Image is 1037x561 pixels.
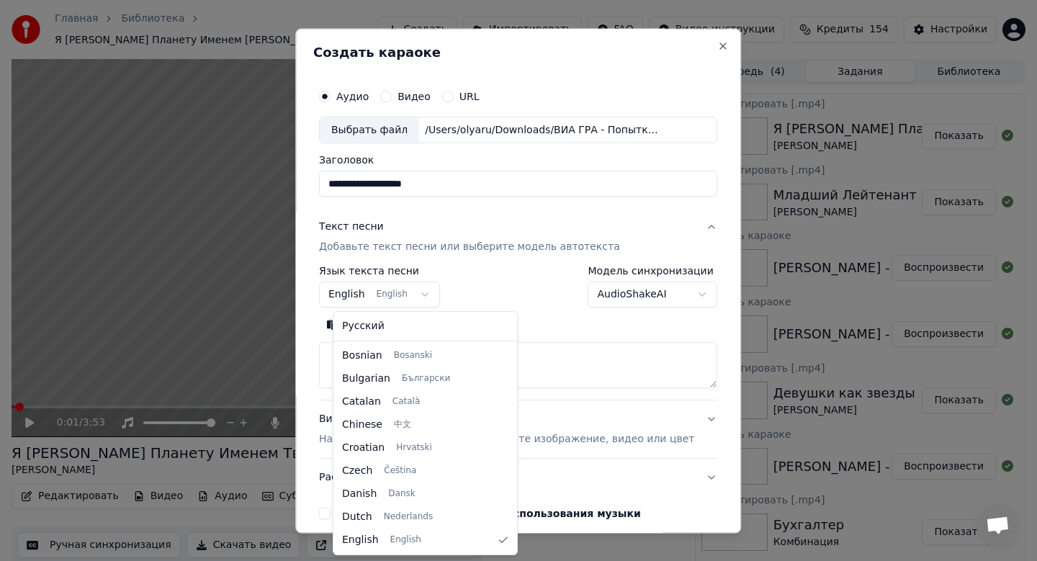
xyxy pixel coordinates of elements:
[342,441,385,455] span: Croatian
[342,533,379,547] span: English
[394,350,432,362] span: Bosanski
[342,418,382,432] span: Chinese
[388,488,415,500] span: Dansk
[394,419,411,431] span: 中文
[392,396,420,408] span: Català
[384,465,416,477] span: Čeština
[384,511,433,523] span: Nederlands
[342,372,390,386] span: Bulgarian
[396,442,432,454] span: Hrvatski
[342,487,377,501] span: Danish
[390,534,421,546] span: English
[342,349,382,363] span: Bosnian
[342,395,381,409] span: Catalan
[342,510,372,524] span: Dutch
[342,319,385,333] span: Русский
[402,373,450,385] span: Български
[342,464,372,478] span: Czech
